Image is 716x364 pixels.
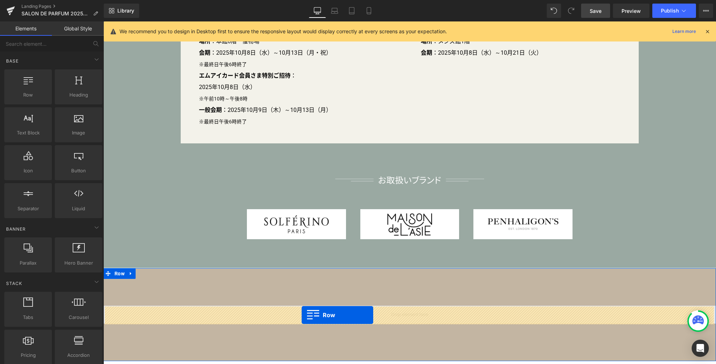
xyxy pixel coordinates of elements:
span: Button [57,167,100,174]
strong: 会期 [96,28,107,35]
span: Image [57,129,100,137]
span: Text Block [6,129,50,137]
span: Row [9,247,23,257]
span: Preview [622,7,641,15]
span: Banner [5,226,26,232]
a: Learn more [669,27,699,36]
span: Hero Banner [57,259,100,267]
span: Pricing [6,351,50,359]
span: SALON DE PARFUM 2025（サロン ド パルファン 2025） [21,11,90,16]
a: Global Style [52,21,104,36]
strong: 一般会期 [96,85,118,92]
span: Tabs [6,314,50,321]
span: Separator [6,205,50,212]
button: Redo [564,4,578,18]
span: ※最終日午後6時終了 [96,97,143,103]
a: New Library [104,4,139,18]
button: More [699,4,713,18]
a: Expand / Collapse [23,247,32,257]
span: Base [5,58,19,64]
strong: 会期 [317,28,329,35]
a: Laptop [326,4,343,18]
span: Icon [6,167,50,174]
span: Row [6,91,50,99]
button: Publish [652,4,696,18]
strong: 場所 [317,16,329,23]
a: Mobile [360,4,378,18]
p: We recommend you to design in Desktop first to ensure the responsive layout would display correct... [120,28,447,35]
span: Carousel [57,314,100,321]
span: Library [117,8,134,14]
a: Desktop [309,4,326,18]
span: Publish [661,8,679,14]
span: Accordion [57,351,100,359]
span: Save [590,7,601,15]
a: Tablet [343,4,360,18]
p: ：本館6階 催物場 ：2025年10月8日（水）～10月13日（月・祝） ： 2025年10月8日（水） ：2025年10月9日（木）～10月13日（月） [96,14,295,106]
div: Open Intercom Messenger [692,340,709,357]
strong: エムアイカード会員さま特別ご招待 [96,51,187,58]
span: Heading [57,91,100,99]
span: Stack [5,280,23,287]
a: Landing Pages [21,4,104,9]
span: Liquid [57,205,100,212]
p: ：メンズ館1階 ：2025年10月8日（水）～10月21日（火） [317,14,517,37]
span: ※午前10時～午後8時 [96,74,144,80]
span: ※最終日午後6時終了 [96,40,143,46]
button: Undo [547,4,561,18]
strong: 場所 [96,16,107,23]
span: Parallax [6,259,50,267]
a: Preview [613,4,649,18]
